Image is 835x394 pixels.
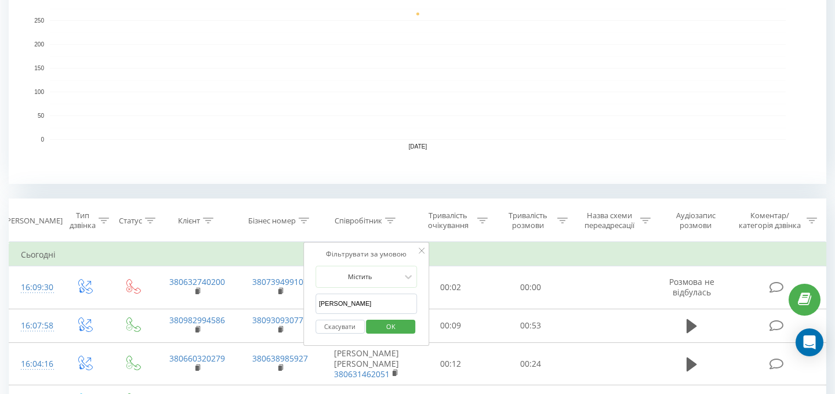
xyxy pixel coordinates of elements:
[34,89,44,95] text: 100
[366,320,416,334] button: OK
[322,342,411,385] td: [PERSON_NAME] [PERSON_NAME]
[409,143,427,150] text: [DATE]
[169,315,225,326] a: 380982994586
[669,276,714,298] span: Розмова не відбулась
[411,309,491,342] td: 00:09
[252,315,308,326] a: 380930930771
[169,353,225,364] a: 380660320279
[178,216,200,226] div: Клієнт
[501,211,554,230] div: Тривалість розмови
[9,243,826,266] td: Сьогодні
[4,216,63,226] div: [PERSON_NAME]
[335,216,382,226] div: Співробітник
[736,211,804,230] div: Коментар/категорія дзвінка
[21,276,49,299] div: 16:09:30
[315,294,418,314] input: Введіть значення
[315,320,365,334] button: Скасувати
[334,368,390,379] a: 380631462051
[411,266,491,309] td: 00:02
[21,353,49,375] div: 16:04:16
[581,211,637,230] div: Назва схеми переадресації
[375,317,407,335] span: OK
[252,353,308,364] a: 380638985927
[491,309,571,342] td: 00:53
[491,266,571,309] td: 00:00
[796,328,823,356] div: Open Intercom Messenger
[41,136,44,143] text: 0
[34,41,44,48] text: 200
[411,342,491,385] td: 00:12
[38,113,45,119] text: 50
[70,211,96,230] div: Тип дзвінка
[422,211,475,230] div: Тривалість очікування
[248,216,296,226] div: Бізнес номер
[169,276,225,287] a: 380632740200
[664,211,727,230] div: Аудіозапис розмови
[252,276,308,287] a: 380739499107
[315,248,418,260] div: Фільтрувати за умовою
[119,216,142,226] div: Статус
[34,17,44,24] text: 250
[491,342,571,385] td: 00:24
[21,315,49,337] div: 16:07:58
[34,65,44,71] text: 150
